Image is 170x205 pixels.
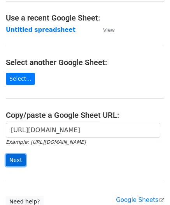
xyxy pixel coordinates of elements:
[6,154,26,166] input: Next
[131,168,170,205] iframe: Chat Widget
[6,139,86,145] small: Example: [URL][DOMAIN_NAME]
[6,110,164,120] h4: Copy/paste a Google Sheet URL:
[6,123,160,138] input: Paste your Google Sheet URL here
[6,13,164,22] h4: Use a recent Google Sheet:
[6,26,75,33] a: Untitled spreadsheet
[6,73,35,85] a: Select...
[6,58,164,67] h4: Select another Google Sheet:
[103,27,115,33] small: View
[116,196,164,203] a: Google Sheets
[95,26,115,33] a: View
